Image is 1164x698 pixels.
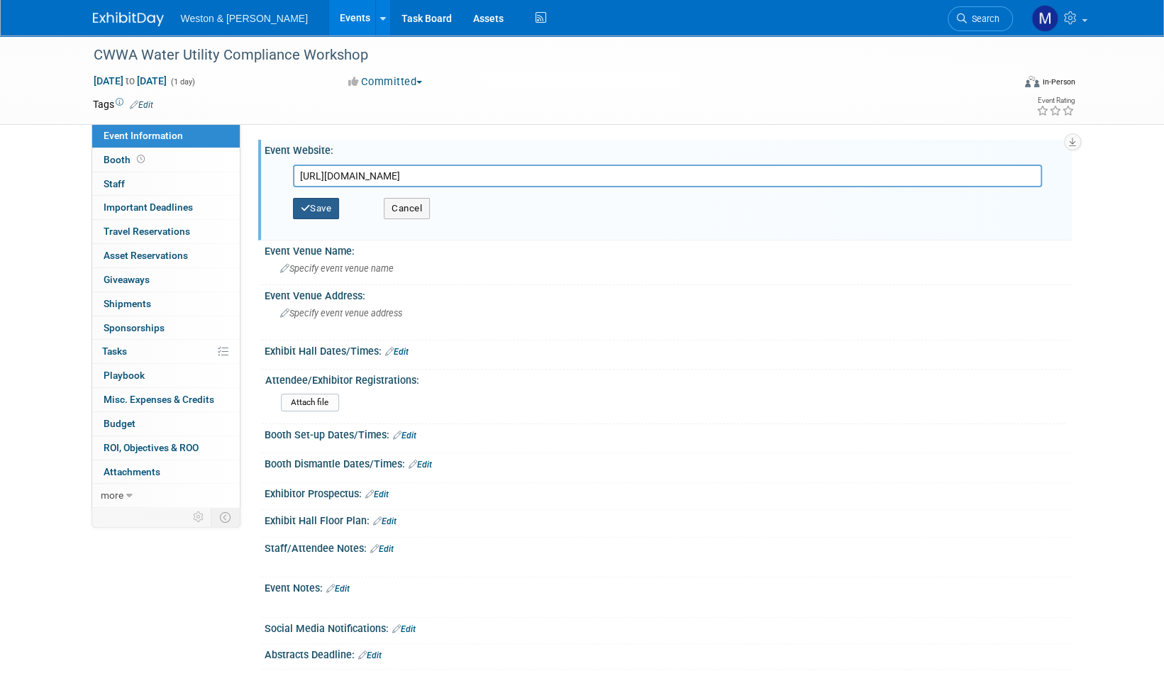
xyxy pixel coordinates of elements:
td: Personalize Event Tab Strip [187,508,211,526]
div: Booth Dismantle Dates/Times: [265,453,1072,472]
div: Exhibit Hall Floor Plan: [265,510,1072,528]
div: In-Person [1041,77,1075,87]
a: Edit [392,624,416,634]
a: Edit [385,347,409,357]
div: Event Rating [1036,97,1074,104]
div: Abstracts Deadline: [265,644,1072,663]
span: Booth [104,154,148,165]
span: Shipments [104,298,151,309]
a: Edit [130,100,153,110]
span: ROI, Objectives & ROO [104,442,199,453]
a: Giveaways [92,268,240,292]
a: Booth [92,148,240,172]
button: Cancel [384,198,430,219]
a: Event Information [92,124,240,148]
span: Specify event venue name [280,263,394,274]
span: more [101,489,123,501]
span: Giveaways [104,274,150,285]
span: Booth not reserved yet [134,154,148,165]
span: Misc. Expenses & Credits [104,394,214,405]
a: Playbook [92,364,240,387]
div: Event Website: [265,140,1072,157]
span: Travel Reservations [104,226,190,237]
a: Edit [393,431,416,441]
span: Important Deadlines [104,201,193,213]
a: Travel Reservations [92,220,240,243]
a: Edit [370,544,394,554]
a: Edit [409,460,432,470]
span: Search [967,13,999,24]
span: Attachments [104,466,160,477]
a: Misc. Expenses & Credits [92,388,240,411]
button: Save [293,198,340,219]
span: [DATE] [DATE] [93,74,167,87]
span: Event Information [104,130,183,141]
div: Event Venue Name: [265,240,1072,258]
span: Budget [104,418,135,429]
span: (1 day) [170,77,195,87]
span: to [123,75,137,87]
span: Sponsorships [104,322,165,333]
a: Sponsorships [92,316,240,340]
a: more [92,484,240,507]
input: Enter URL [293,165,1042,187]
div: Exhibit Hall Dates/Times: [265,340,1072,359]
div: Attendee/Exhibitor Registrations: [265,370,1065,387]
div: CWWA Water Utility Compliance Workshop [89,43,992,68]
span: Staff [104,178,125,189]
div: Booth Set-up Dates/Times: [265,424,1072,443]
div: Exhibitor Prospectus: [265,483,1072,502]
a: Edit [365,489,389,499]
a: Edit [358,650,382,660]
img: Mary Ann Trujillo [1031,5,1058,32]
a: Edit [373,516,397,526]
td: Toggle Event Tabs [211,508,240,526]
a: Staff [92,172,240,196]
a: Budget [92,412,240,436]
a: ROI, Objectives & ROO [92,436,240,460]
button: Committed [343,74,428,89]
div: Staff/Attendee Notes: [265,538,1072,556]
a: Search [948,6,1013,31]
img: Format-Inperson.png [1025,76,1039,87]
a: Edit [326,584,350,594]
img: ExhibitDay [93,12,164,26]
span: Tasks [102,345,127,357]
div: Event Format [929,74,1075,95]
td: Tags [93,97,153,111]
span: Specify event venue address [280,308,402,318]
span: Weston & [PERSON_NAME] [181,13,308,24]
a: Attachments [92,460,240,484]
span: Playbook [104,370,145,381]
span: Asset Reservations [104,250,188,261]
a: Asset Reservations [92,244,240,267]
div: Event Venue Address: [265,285,1072,303]
a: Tasks [92,340,240,363]
div: Event Notes: [265,577,1072,596]
a: Shipments [92,292,240,316]
div: Social Media Notifications: [265,618,1072,636]
a: Important Deadlines [92,196,240,219]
